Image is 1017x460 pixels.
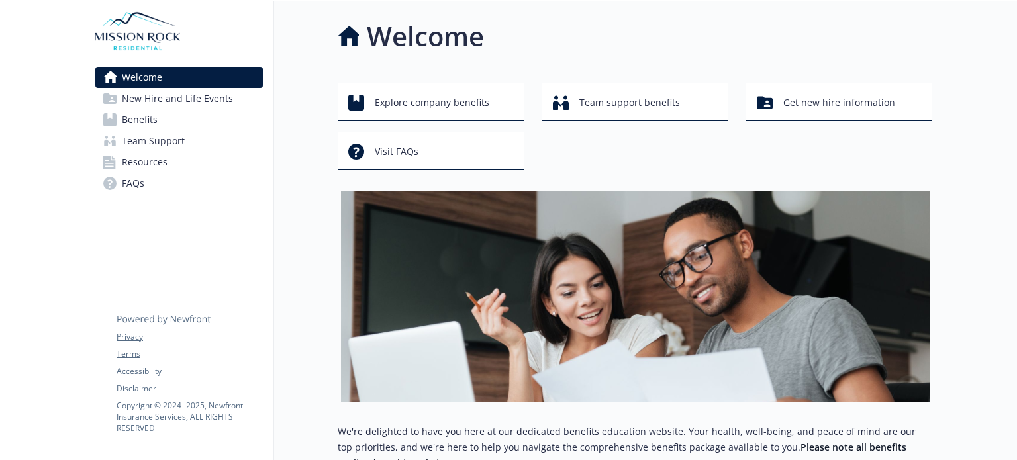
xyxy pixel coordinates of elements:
[95,173,263,194] a: FAQs
[122,152,168,173] span: Resources
[338,132,524,170] button: Visit FAQs
[122,173,144,194] span: FAQs
[122,109,158,130] span: Benefits
[122,130,185,152] span: Team Support
[122,88,233,109] span: New Hire and Life Events
[542,83,728,121] button: Team support benefits
[117,383,262,394] a: Disclaimer
[95,109,263,130] a: Benefits
[117,331,262,343] a: Privacy
[341,191,930,402] img: overview page banner
[95,130,263,152] a: Team Support
[783,90,895,115] span: Get new hire information
[117,348,262,360] a: Terms
[117,365,262,377] a: Accessibility
[338,83,524,121] button: Explore company benefits
[95,67,263,88] a: Welcome
[122,67,162,88] span: Welcome
[375,90,489,115] span: Explore company benefits
[746,83,932,121] button: Get new hire information
[117,400,262,434] p: Copyright © 2024 - 2025 , Newfront Insurance Services, ALL RIGHTS RESERVED
[95,88,263,109] a: New Hire and Life Events
[375,139,418,164] span: Visit FAQs
[579,90,680,115] span: Team support benefits
[367,17,484,56] h1: Welcome
[95,152,263,173] a: Resources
